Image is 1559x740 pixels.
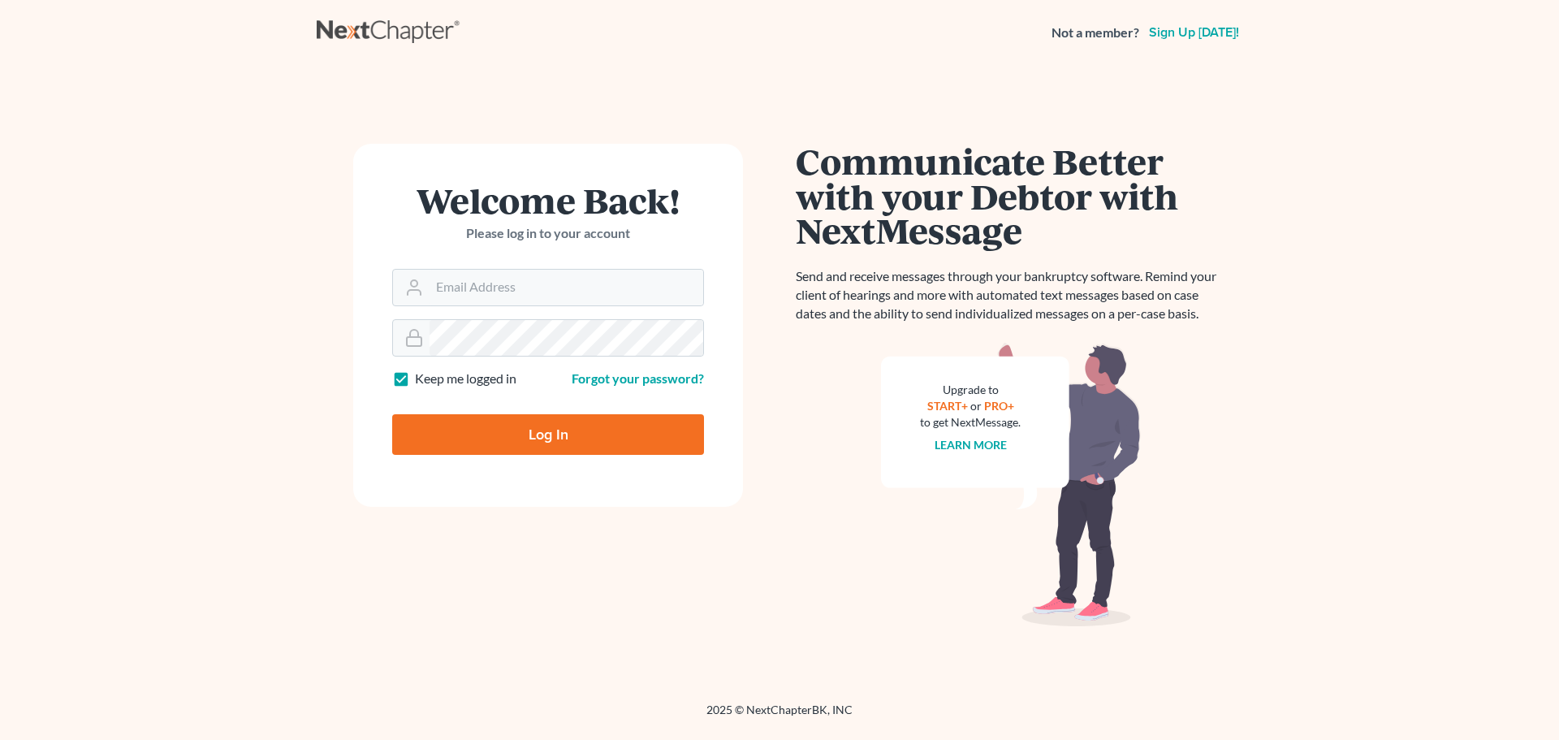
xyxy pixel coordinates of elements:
[392,183,704,218] h1: Welcome Back!
[881,343,1141,627] img: nextmessage_bg-59042aed3d76b12b5cd301f8e5b87938c9018125f34e5fa2b7a6b67550977c72.svg
[920,382,1021,398] div: Upgrade to
[1146,26,1242,39] a: Sign up [DATE]!
[970,399,982,413] span: or
[392,224,704,243] p: Please log in to your account
[935,438,1007,452] a: Learn more
[927,399,968,413] a: START+
[796,267,1226,323] p: Send and receive messages through your bankruptcy software. Remind your client of hearings and mo...
[984,399,1014,413] a: PRO+
[920,414,1021,431] div: to get NextMessage.
[392,414,704,455] input: Log In
[796,144,1226,248] h1: Communicate Better with your Debtor with NextMessage
[1052,24,1139,42] strong: Not a member?
[415,370,516,388] label: Keep me logged in
[572,370,704,386] a: Forgot your password?
[317,702,1242,731] div: 2025 © NextChapterBK, INC
[430,270,703,305] input: Email Address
